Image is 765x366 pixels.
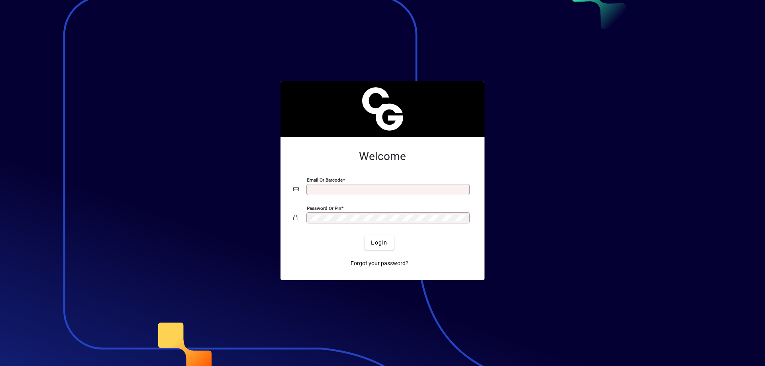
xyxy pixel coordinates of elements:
h2: Welcome [293,150,472,163]
mat-label: Password or Pin [307,206,341,211]
mat-label: Email or Barcode [307,177,343,183]
span: Forgot your password? [351,259,408,268]
span: Login [371,239,387,247]
a: Forgot your password? [347,256,412,270]
button: Login [365,235,394,250]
